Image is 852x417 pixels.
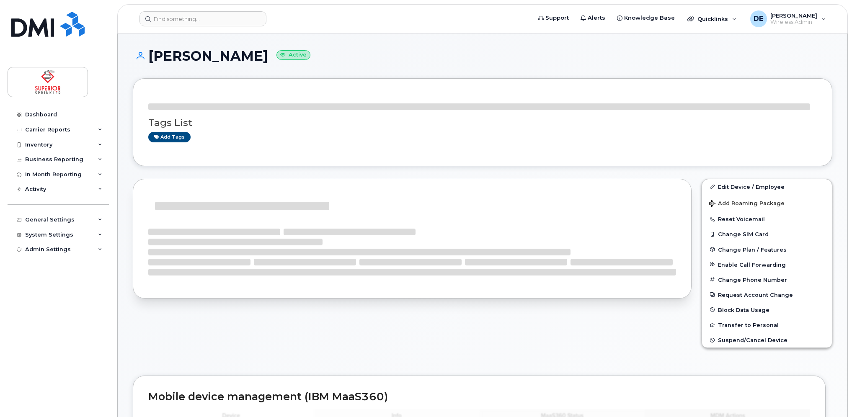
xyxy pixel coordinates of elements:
[718,246,787,252] span: Change Plan / Features
[718,261,786,268] span: Enable Call Forwarding
[709,200,785,208] span: Add Roaming Package
[702,211,832,227] button: Reset Voicemail
[702,332,832,347] button: Suspend/Cancel Device
[276,50,310,60] small: Active
[702,287,832,302] button: Request Account Change
[702,257,832,272] button: Enable Call Forwarding
[148,132,191,142] a: Add tags
[702,194,832,211] button: Add Roaming Package
[133,49,832,63] h1: [PERSON_NAME]
[702,242,832,257] button: Change Plan / Features
[702,302,832,317] button: Block Data Usage
[702,179,832,194] a: Edit Device / Employee
[718,337,787,343] span: Suspend/Cancel Device
[702,272,832,287] button: Change Phone Number
[702,227,832,242] button: Change SIM Card
[148,391,810,403] h2: Mobile device management (IBM MaaS360)
[148,118,817,128] h3: Tags List
[702,317,832,332] button: Transfer to Personal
